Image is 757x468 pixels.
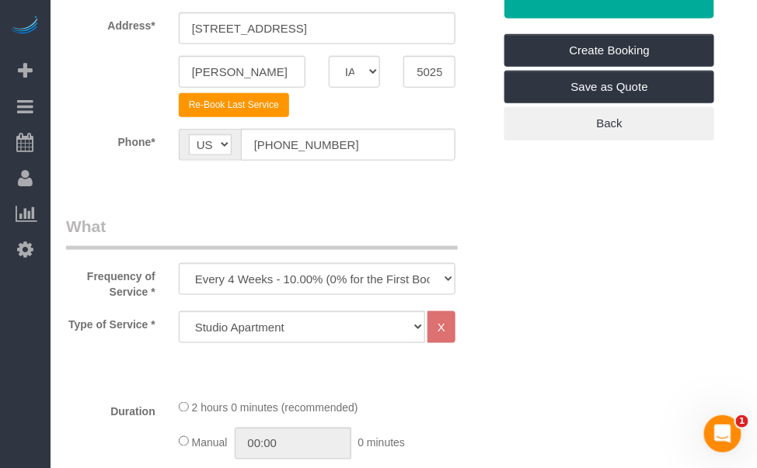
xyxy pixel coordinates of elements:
label: Type of Service * [54,311,167,332]
input: City* [179,56,305,88]
label: Duration [54,399,167,420]
iframe: Intercom live chat [704,415,741,452]
a: Create Booking [504,34,714,67]
button: Re-Book Last Service [179,93,289,117]
span: Manual [192,436,228,449]
input: Zip Code* [403,56,455,88]
span: 2 hours 0 minutes (recommended) [192,402,358,414]
label: Phone* [54,129,167,150]
span: 0 minutes [358,436,405,449]
label: Frequency of Service * [54,263,167,300]
a: Save as Quote [504,71,714,103]
span: 1 [736,415,748,428]
img: Automaid Logo [9,16,40,37]
label: Address* [54,12,167,33]
input: Phone* [241,129,455,161]
a: Back [504,107,714,140]
legend: What [66,215,458,250]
